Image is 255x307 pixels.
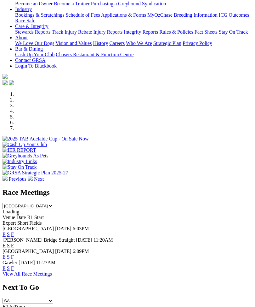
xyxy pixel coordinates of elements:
[3,209,23,214] span: Loading...
[159,29,193,35] a: Rules & Policies
[3,243,6,248] a: E
[3,176,8,181] img: chevron-left-pager-white.svg
[3,142,47,147] img: Cash Up Your Club
[3,266,6,271] a: E
[3,147,36,153] img: IER REPORT
[11,254,14,260] a: F
[15,1,252,7] div: Get Involved
[183,41,212,46] a: Privacy Policy
[93,41,108,46] a: History
[7,266,10,271] a: S
[15,41,54,46] a: We Love Our Dogs
[11,243,14,248] a: F
[34,176,44,182] span: Next
[3,170,68,176] img: GRSA Strategic Plan 2025-27
[73,249,89,254] span: 6:09PM
[219,12,249,18] a: ICG Outcomes
[3,260,17,265] span: Gawler
[3,237,75,243] span: [PERSON_NAME] Bridge Straight
[65,12,100,18] a: Schedule of Fees
[153,41,181,46] a: Strategic Plan
[55,41,92,46] a: Vision and Values
[15,12,64,18] a: Bookings & Scratchings
[15,41,252,46] div: About
[147,12,173,18] a: MyOzChase
[91,1,141,6] a: Purchasing a Greyhound
[56,52,133,57] a: Chasers Restaurant & Function Centre
[55,249,71,254] span: [DATE]
[28,176,33,181] img: chevron-right-pager-white.svg
[15,18,35,23] a: Race Safe
[55,226,71,231] span: [DATE]
[3,226,54,231] span: [GEOGRAPHIC_DATA]
[54,1,90,6] a: Become a Trainer
[124,29,158,35] a: Integrity Reports
[101,12,146,18] a: Applications & Forms
[7,232,10,237] a: S
[9,80,14,85] img: twitter.svg
[3,80,8,85] img: facebook.svg
[11,266,14,271] a: F
[3,283,252,292] h2: Next To Go
[15,1,53,6] a: Become an Owner
[15,46,43,52] a: Bar & Dining
[3,153,48,159] img: Greyhounds As Pets
[3,215,15,220] span: Venue
[3,164,37,170] img: Stay On Track
[15,52,252,58] div: Bar & Dining
[3,188,252,197] h2: Race Meetings
[15,7,32,12] a: Industry
[19,260,35,265] span: [DATE]
[17,220,28,226] span: Short
[7,243,10,248] a: S
[3,159,37,164] img: Industry Links
[73,226,89,231] span: 6:03PM
[3,176,28,182] a: Previous
[142,1,166,6] a: Syndication
[219,29,248,35] a: Stay On Track
[15,12,252,24] div: Industry
[109,41,125,46] a: Careers
[3,232,6,237] a: E
[93,237,113,243] span: 11:20AM
[28,176,44,182] a: Next
[3,249,54,254] span: [GEOGRAPHIC_DATA]
[15,24,48,29] a: Care & Integrity
[9,176,26,182] span: Previous
[15,29,50,35] a: Stewards Reports
[52,29,92,35] a: Track Injury Rebate
[11,232,14,237] a: F
[3,254,6,260] a: E
[93,29,122,35] a: Injury Reports
[174,12,218,18] a: Breeding Information
[3,220,16,226] span: Expert
[15,52,54,57] a: Cash Up Your Club
[15,35,28,40] a: About
[27,215,44,220] span: R1 Start
[7,254,10,260] a: S
[15,29,252,35] div: Care & Integrity
[36,260,56,265] span: 11:27AM
[29,220,42,226] span: Fields
[76,237,92,243] span: [DATE]
[3,136,89,142] img: 2025 TAB Adelaide Cup - On Sale Now
[3,74,8,79] img: logo-grsa-white.png
[195,29,218,35] a: Fact Sheets
[126,41,152,46] a: Who We Are
[15,58,45,63] a: Contact GRSA
[3,271,52,277] a: View All Race Meetings
[15,63,57,69] a: Login To Blackbook
[16,215,26,220] span: Date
